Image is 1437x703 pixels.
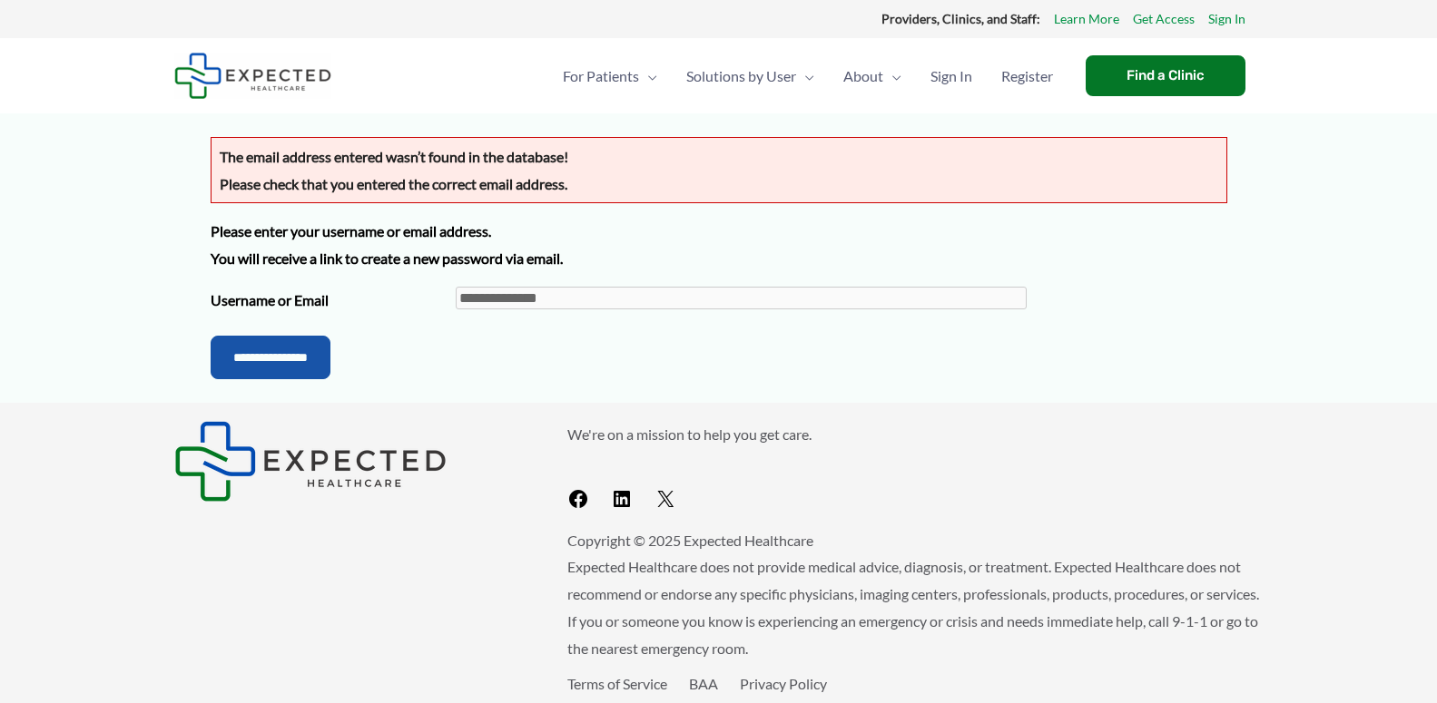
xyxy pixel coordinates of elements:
[987,44,1068,108] a: Register
[686,44,796,108] span: Solutions by User
[1086,55,1245,96] a: Find a Clinic
[1001,44,1053,108] span: Register
[548,44,1068,108] nav: Primary Site Navigation
[567,532,813,549] span: Copyright © 2025 Expected Healthcare
[211,287,456,314] label: Username or Email
[211,218,1227,271] p: Please enter your username or email address. You will receive a link to create a new password via...
[796,44,814,108] span: Menu Toggle
[1054,7,1119,31] a: Learn More
[916,44,987,108] a: Sign In
[881,11,1040,26] strong: Providers, Clinics, and Staff:
[883,44,901,108] span: Menu Toggle
[548,44,672,108] a: For PatientsMenu Toggle
[567,421,1264,518] aside: Footer Widget 2
[843,44,883,108] span: About
[174,421,447,502] img: Expected Healthcare Logo - side, dark font, small
[563,44,639,108] span: For Patients
[567,421,1264,448] p: We're on a mission to help you get care.
[689,675,718,692] a: BAA
[567,558,1259,656] span: Expected Healthcare does not provide medical advice, diagnosis, or treatment. Expected Healthcare...
[672,44,829,108] a: Solutions by UserMenu Toggle
[1208,7,1245,31] a: Sign In
[740,675,827,692] a: Privacy Policy
[1133,7,1195,31] a: Get Access
[930,44,972,108] span: Sign In
[174,53,331,99] img: Expected Healthcare Logo - side, dark font, small
[829,44,916,108] a: AboutMenu Toggle
[174,421,522,502] aside: Footer Widget 1
[567,675,667,692] a: Terms of Service
[639,44,657,108] span: Menu Toggle
[220,148,568,192] strong: The email address entered wasn’t found in the database! Please check that you entered the correct...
